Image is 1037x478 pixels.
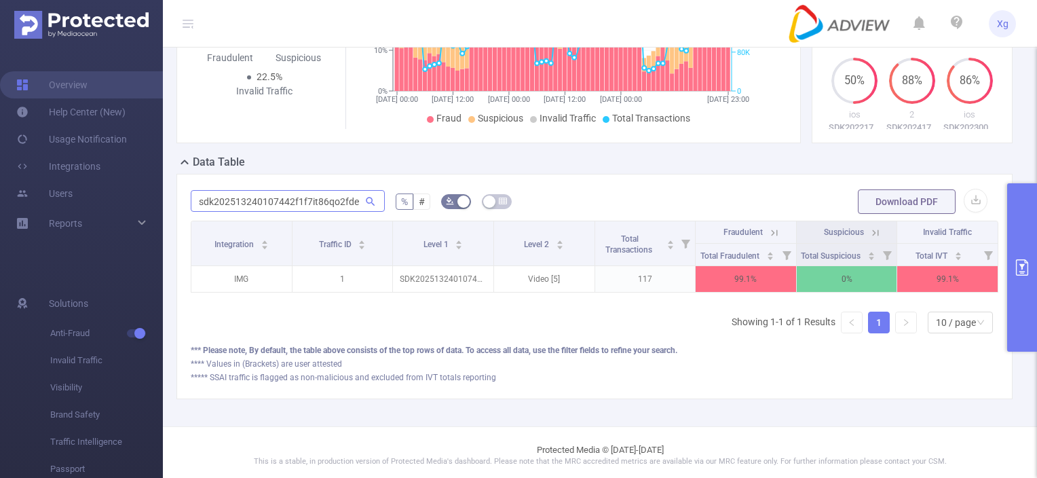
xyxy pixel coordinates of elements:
[889,75,935,86] span: 88%
[423,240,451,249] span: Level 1
[797,266,897,292] p: 0%
[676,221,695,265] i: Filter menu
[319,240,354,249] span: Traffic ID
[393,266,493,292] p: SDK202513240107442f1f7it86qo2fde
[230,84,299,98] div: Invalid Traffic
[936,312,976,333] div: 10 / page
[49,210,82,237] a: Reports
[848,318,856,327] i: icon: left
[955,255,962,259] i: icon: caret-down
[867,250,875,254] i: icon: caret-up
[732,312,835,333] li: Showing 1-1 of 1 Results
[358,238,366,242] i: icon: caret-up
[14,11,149,39] img: Protected Media
[455,244,463,248] i: icon: caret-down
[540,113,596,124] span: Invalid Traffic
[858,189,956,214] button: Download PDF
[941,108,998,122] p: ios
[478,113,523,124] span: Suspicious
[766,250,774,254] i: icon: caret-up
[902,318,910,327] i: icon: right
[487,95,529,104] tspan: [DATE] 00:00
[524,240,551,249] span: Level 2
[494,266,595,292] p: Video [5]
[997,10,1008,37] span: Xg
[557,244,564,248] i: icon: caret-down
[955,250,962,254] i: icon: caret-up
[16,126,127,153] a: Usage Notification
[16,180,73,207] a: Users
[595,266,696,292] p: 117
[50,428,163,456] span: Traffic Intelligence
[954,250,962,258] div: Sort
[376,95,418,104] tspan: [DATE] 00:00
[432,95,474,104] tspan: [DATE] 12:00
[947,75,993,86] span: 86%
[50,374,163,401] span: Visibility
[941,121,998,134] p: SDK20230012120206edqgfb3o77crexu
[869,312,889,333] a: 1
[257,71,282,82] span: 22.5%
[923,227,972,237] span: Invalid Traffic
[261,244,268,248] i: icon: caret-down
[265,51,333,65] div: Suspicious
[196,51,265,65] div: Fraudulent
[766,250,774,258] div: Sort
[50,401,163,428] span: Brand Safety
[16,153,100,180] a: Integrations
[455,238,463,246] div: Sort
[193,154,245,170] h2: Data Table
[867,255,875,259] i: icon: caret-down
[544,95,586,104] tspan: [DATE] 12:00
[50,320,163,347] span: Anti-Fraud
[884,108,941,122] p: 2
[700,251,761,261] span: Total Fraudulent
[666,238,675,246] div: Sort
[261,238,269,246] div: Sort
[895,312,917,333] li: Next Page
[916,251,949,261] span: Total IVT
[801,251,863,261] span: Total Suspicious
[16,71,88,98] a: Overview
[831,75,878,86] span: 50%
[868,312,890,333] li: 1
[191,344,998,356] div: *** Please note, By default, the table above consists of the top rows of data. To access all data...
[358,244,366,248] i: icon: caret-down
[977,318,985,328] i: icon: down
[897,266,998,292] p: 99.1%
[293,266,393,292] p: 1
[49,218,82,229] span: Reports
[777,244,796,265] i: Filter menu
[374,46,388,55] tspan: 10%
[737,48,750,57] tspan: 80K
[261,238,268,242] i: icon: caret-up
[191,190,385,212] input: Search...
[191,371,998,384] div: ***** SSAI traffic is flagged as non-malicious and excluded from IVT totals reporting
[766,255,774,259] i: icon: caret-down
[455,238,463,242] i: icon: caret-up
[499,197,507,205] i: icon: table
[667,244,675,248] i: icon: caret-down
[884,121,941,134] p: SDK2024171205080537v5dr8ej81hbe5
[557,238,564,242] i: icon: caret-up
[737,87,741,96] tspan: 0
[436,113,461,124] span: Fraud
[841,312,863,333] li: Previous Page
[826,108,884,122] p: ios
[197,456,1003,468] p: This is a stable, in production version of Protected Media's dashboard. Please note that the MRC ...
[214,240,256,249] span: Integration
[667,238,675,242] i: icon: caret-up
[878,244,897,265] i: Filter menu
[696,266,796,292] p: 99.1%
[358,238,366,246] div: Sort
[378,87,388,96] tspan: 0%
[419,196,425,207] span: #
[191,266,292,292] p: IMG
[867,250,875,258] div: Sort
[446,197,454,205] i: icon: bg-colors
[556,238,564,246] div: Sort
[707,95,749,104] tspan: [DATE] 23:00
[605,234,654,255] span: Total Transactions
[599,95,641,104] tspan: [DATE] 00:00
[49,290,88,317] span: Solutions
